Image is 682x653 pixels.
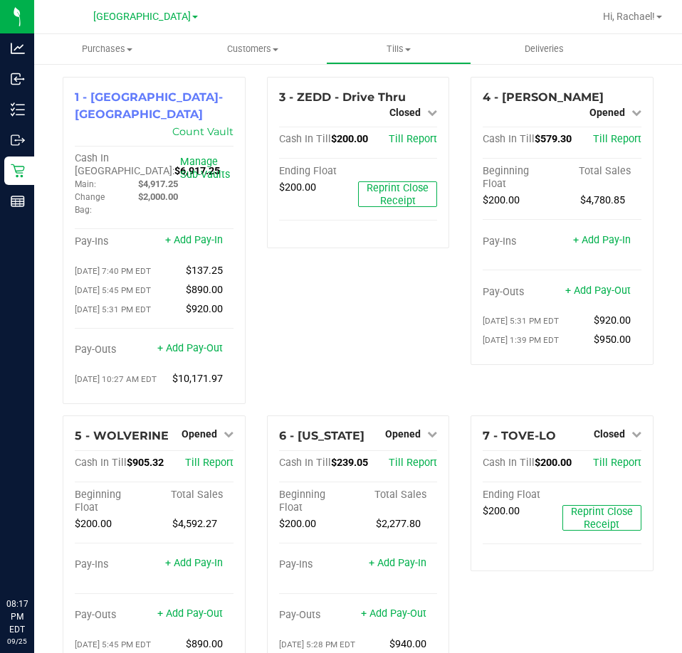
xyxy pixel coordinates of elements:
a: Tills [326,34,472,64]
button: Reprint Close Receipt [562,505,641,531]
span: Reprint Close Receipt [571,506,633,531]
div: Pay-Outs [75,344,154,356]
span: $200.00 [483,505,520,517]
p: 08:17 PM EDT [6,598,28,636]
inline-svg: Analytics [11,41,25,55]
div: Pay-Outs [75,609,154,622]
span: $920.00 [186,303,223,315]
inline-svg: Inventory [11,102,25,117]
div: Beginning Float [75,489,154,514]
span: Opened [385,428,421,440]
div: Total Sales [358,489,437,501]
span: Main: [75,179,96,189]
span: [DATE] 1:39 PM EDT [483,335,559,345]
span: Closed [594,428,625,440]
div: Ending Float [279,165,358,178]
p: 09/25 [6,636,28,647]
span: $4,780.85 [580,194,625,206]
span: $890.00 [186,284,223,296]
span: $950.00 [594,334,631,346]
span: 5 - WOLVERINE [75,429,169,442]
div: Pay-Outs [483,286,562,299]
span: $137.25 [186,265,223,277]
span: Opened [182,428,217,440]
span: Cash In Till [483,457,535,469]
inline-svg: Retail [11,164,25,178]
span: [DATE] 7:40 PM EDT [75,266,151,276]
span: [DATE] 10:27 AM EDT [75,374,157,384]
span: Cash In [GEOGRAPHIC_DATA]: [75,152,174,177]
span: Tills [327,43,471,55]
span: [DATE] 5:45 PM EDT [75,285,151,295]
a: + Add Pay-In [165,557,223,569]
span: [DATE] 5:31 PM EDT [75,304,151,314]
span: Closed [389,107,421,118]
a: + Add Pay-In [369,557,426,569]
a: Purchases [34,34,180,64]
span: $890.00 [186,638,223,650]
span: [DATE] 5:31 PM EDT [483,316,559,326]
span: $4,917.25 [138,179,178,189]
span: $200.00 [331,133,368,145]
span: $6,917.25 [174,165,220,177]
span: $579.30 [535,133,572,145]
span: [GEOGRAPHIC_DATA] [93,11,191,23]
a: Till Report [389,133,437,145]
span: $920.00 [594,314,631,326]
a: + Add Pay-In [573,234,631,246]
span: $239.05 [331,457,368,469]
button: Reprint Close Receipt [358,181,437,207]
span: Cash In Till [483,133,535,145]
span: Cash In Till [279,133,331,145]
span: $200.00 [75,518,112,530]
div: Pay-Outs [279,609,358,622]
span: Change Bag: [75,192,105,215]
span: [DATE] 5:45 PM EDT [75,639,151,649]
inline-svg: Outbound [11,133,25,147]
span: 1 - [GEOGRAPHIC_DATA]-[GEOGRAPHIC_DATA] [75,90,223,121]
span: Deliveries [505,43,583,55]
a: + Add Pay-In [165,234,223,246]
a: + Add Pay-Out [361,607,426,620]
div: Pay-Ins [75,558,154,571]
a: Manage Sub-Vaults [180,156,230,181]
inline-svg: Reports [11,194,25,208]
span: [DATE] 5:28 PM EDT [279,639,355,649]
span: Customers [181,43,325,55]
a: Till Report [185,457,234,469]
iframe: Resource center [14,539,57,582]
span: Cash In Till [75,457,127,469]
a: + Add Pay-Out [157,342,223,354]
div: Ending Float [483,489,562,501]
span: $2,000.00 [138,191,178,202]
div: Total Sales [154,489,233,501]
div: Total Sales [562,165,641,178]
a: Till Report [593,133,641,145]
span: $2,277.80 [376,518,421,530]
span: Cash In Till [279,457,331,469]
div: Pay-Ins [483,235,562,248]
span: $10,171.97 [172,373,223,385]
span: $200.00 [279,518,316,530]
a: Till Report [593,457,641,469]
span: $200.00 [535,457,572,469]
span: $4,592.27 [172,518,217,530]
span: Till Report [389,457,437,469]
a: + Add Pay-Out [157,607,223,620]
a: + Add Pay-Out [565,285,631,297]
span: $200.00 [279,181,316,193]
span: 7 - TOVE-LO [483,429,556,442]
span: 4 - [PERSON_NAME] [483,90,604,104]
span: Opened [589,107,625,118]
span: Reprint Close Receipt [367,182,429,207]
inline-svg: Inbound [11,72,25,86]
span: Hi, Rachael! [603,11,655,22]
span: 3 - ZEDD - Drive Thru [279,90,406,104]
a: Deliveries [471,34,617,64]
a: Count Vault [172,125,234,138]
div: Pay-Ins [75,235,154,248]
